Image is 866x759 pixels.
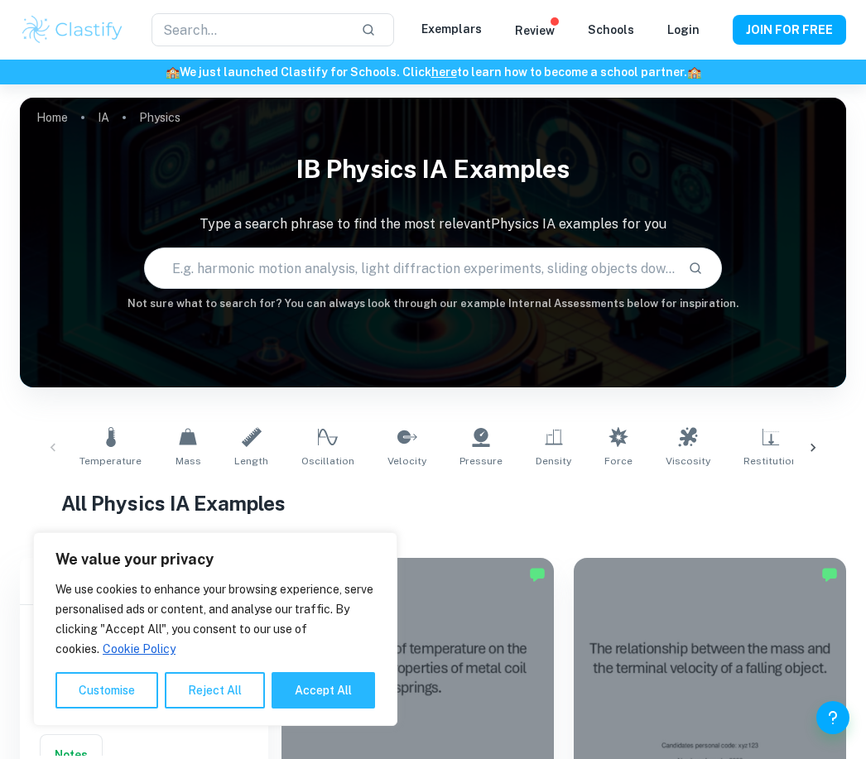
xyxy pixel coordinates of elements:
button: Accept All [272,672,375,709]
span: Oscillation [301,454,354,468]
p: We value your privacy [55,550,375,569]
h1: IB Physics IA examples [20,144,846,195]
a: Login [667,23,700,36]
h6: We just launched Clastify for Schools. Click to learn how to become a school partner. [3,63,863,81]
span: Pressure [459,454,503,468]
a: Schools [588,23,634,36]
button: Reject All [165,672,265,709]
span: Velocity [387,454,426,468]
span: Viscosity [666,454,710,468]
h1: All Physics IA Examples [61,488,805,518]
a: here [431,65,457,79]
span: Mass [176,454,201,468]
p: Review [515,22,555,40]
a: Home [36,106,68,129]
button: JOIN FOR FREE [733,15,846,45]
input: E.g. harmonic motion analysis, light diffraction experiments, sliding objects down a ramp... [145,245,676,291]
button: Search [681,254,710,282]
span: Temperature [79,454,142,468]
a: IA [98,106,109,129]
span: Restitution [743,454,797,468]
button: Customise [55,672,158,709]
span: Length [234,454,268,468]
h6: Not sure what to search for? You can always look through our example Internal Assessments below f... [20,295,846,312]
div: We value your privacy [33,532,397,726]
h6: Filter exemplars [20,558,268,604]
span: Force [604,454,633,468]
img: Clastify logo [20,13,125,46]
input: Search... [152,13,348,46]
p: Exemplars [421,20,482,38]
img: Marked [529,566,546,583]
p: Physics [139,108,180,127]
span: 🏫 [166,65,180,79]
button: Help and Feedback [816,701,849,734]
span: Density [536,454,571,468]
img: Marked [821,566,838,583]
span: 🏫 [687,65,701,79]
p: Type a search phrase to find the most relevant Physics IA examples for you [20,214,846,234]
a: Cookie Policy [102,641,176,656]
p: We use cookies to enhance your browsing experience, serve personalised ads or content, and analys... [55,579,375,659]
